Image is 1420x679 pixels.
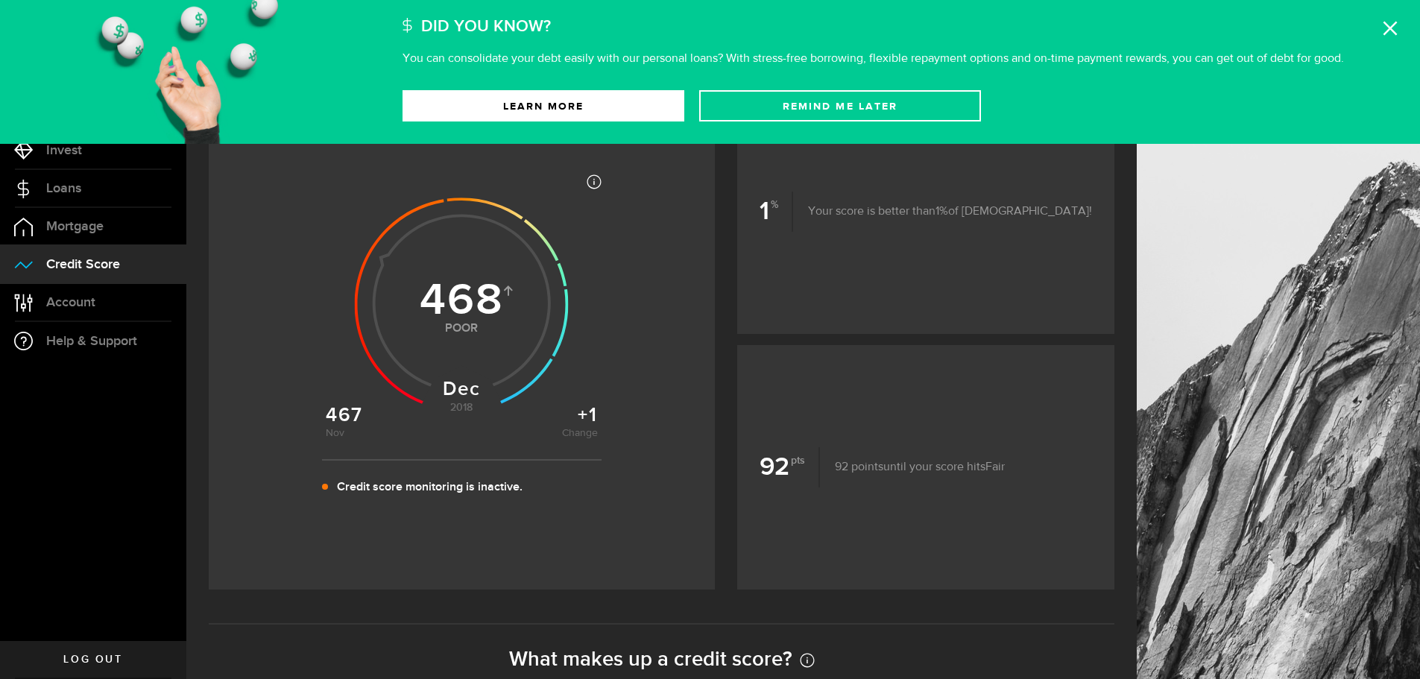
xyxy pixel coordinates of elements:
[46,220,104,233] span: Mortgage
[46,296,95,309] span: Account
[12,6,57,51] button: Open LiveChat chat widget
[820,458,1005,476] p: until your score hits
[403,90,684,121] a: Learn More
[985,461,1005,473] span: Fair
[46,258,120,271] span: Credit Score
[835,461,883,473] span: 92 points
[63,654,122,665] span: Log out
[699,90,981,121] button: Remind Me later
[209,647,1114,672] h2: What makes up a credit score?
[403,53,1344,65] p: You can consolidate your debt easily with our personal loans? With stress-free borrowing, flexibl...
[46,144,82,157] span: Invest
[760,192,793,232] b: 1
[421,11,551,42] h2: Did You Know?
[935,206,948,218] span: 1
[760,447,820,487] b: 92
[46,335,137,348] span: Help & Support
[793,203,1092,221] p: Your score is better than of [DEMOGRAPHIC_DATA]!
[337,479,523,496] p: Credit score monitoring is inactive.
[46,182,81,195] span: Loans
